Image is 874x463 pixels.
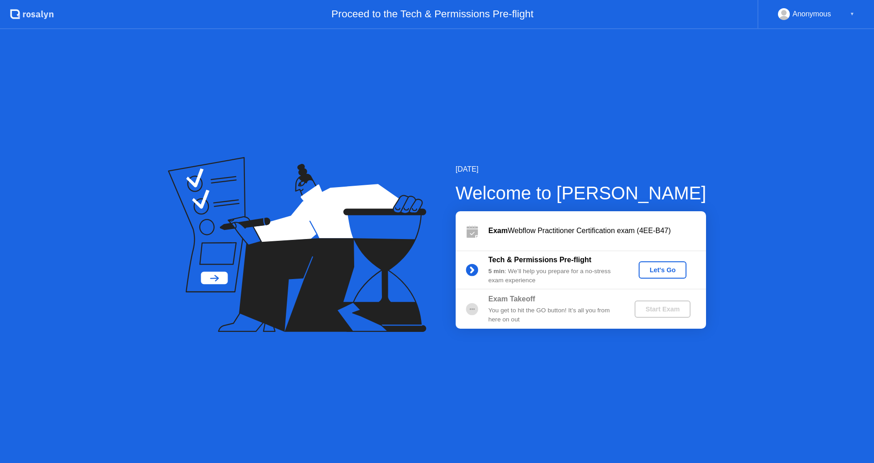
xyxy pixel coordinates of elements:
b: Tech & Permissions Pre-flight [488,256,591,264]
div: [DATE] [456,164,706,175]
button: Let's Go [639,261,686,279]
div: : We’ll help you prepare for a no-stress exam experience [488,267,620,285]
div: Anonymous [793,8,831,20]
b: 5 min [488,268,505,275]
div: Start Exam [638,305,687,313]
button: Start Exam [635,300,691,318]
b: Exam [488,227,508,234]
div: You get to hit the GO button! It’s all you from here on out [488,306,620,325]
div: Webflow Practitioner Certification exam (4EE-B47) [488,225,706,236]
div: ▼ [850,8,854,20]
b: Exam Takeoff [488,295,535,303]
div: Welcome to [PERSON_NAME] [456,179,706,207]
div: Let's Go [642,266,683,274]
